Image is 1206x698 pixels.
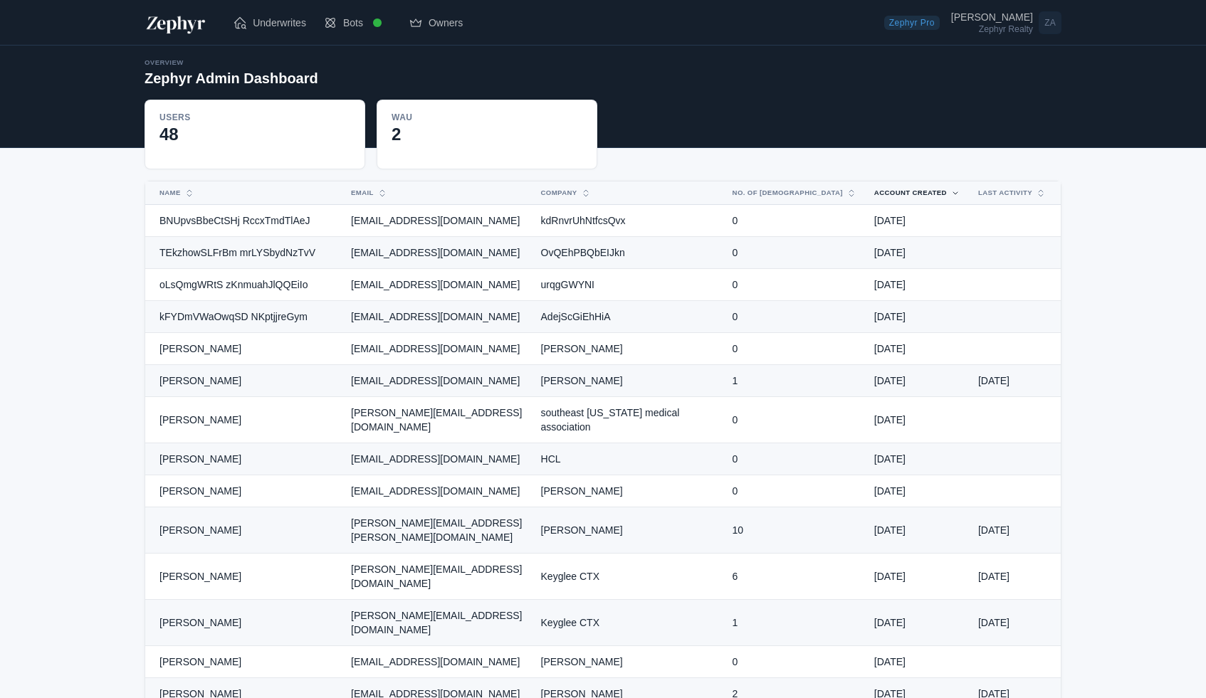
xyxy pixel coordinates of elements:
span: ZA [1039,11,1061,34]
td: [PERSON_NAME] [145,443,342,475]
td: [PERSON_NAME] [533,365,724,397]
td: [DATE] [866,269,970,301]
td: BNUpvsBbeCtSHj RccxTmdTlAeJ [145,205,342,237]
td: [EMAIL_ADDRESS][DOMAIN_NAME] [342,301,532,333]
td: [PERSON_NAME] [533,475,724,507]
td: 10 [724,507,866,554]
td: [DATE] [866,205,970,237]
button: Last Activity [970,181,1038,204]
td: [PERSON_NAME] [145,554,342,600]
button: Email [342,181,515,204]
td: [PERSON_NAME] [533,333,724,365]
div: [PERSON_NAME] [951,12,1033,22]
td: [PERSON_NAME][EMAIL_ADDRESS][PERSON_NAME][DOMAIN_NAME] [342,507,532,554]
td: [PERSON_NAME] [533,646,724,678]
td: 1 [724,365,866,397]
div: 48 [159,123,350,146]
td: [DATE] [866,475,970,507]
td: 0 [724,333,866,365]
td: [PERSON_NAME][EMAIL_ADDRESS][DOMAIN_NAME] [342,554,532,600]
td: 0 [724,269,866,301]
img: Zephyr Logo [145,11,207,34]
td: [PERSON_NAME] [145,475,342,507]
td: [EMAIL_ADDRESS][DOMAIN_NAME] [342,269,532,301]
td: 0 [724,237,866,269]
td: [DATE] [970,600,1061,646]
td: [PERSON_NAME] [145,365,342,397]
div: Users [159,112,191,123]
a: Owners [400,9,471,37]
td: [DATE] [866,397,970,443]
td: 0 [724,475,866,507]
td: [DATE] [970,365,1061,397]
a: Underwrites [224,9,315,37]
a: Bots [315,3,400,43]
button: Account Created [866,181,953,204]
td: [DATE] [866,301,970,333]
h2: Zephyr Admin Dashboard [145,68,318,88]
td: southeast [US_STATE] medical association [533,397,724,443]
td: [PERSON_NAME] [145,333,342,365]
td: [DATE] [866,237,970,269]
td: [EMAIL_ADDRESS][DOMAIN_NAME] [342,333,532,365]
td: 0 [724,443,866,475]
td: 0 [724,205,866,237]
button: Name [151,181,325,204]
td: 0 [724,301,866,333]
td: [PERSON_NAME] [145,600,342,646]
td: [DATE] [970,507,1061,554]
td: [DATE] [866,333,970,365]
td: [DATE] [970,554,1061,600]
div: WAU [392,112,412,123]
td: kdRnvrUhNtfcsQvx [533,205,724,237]
td: [DATE] [866,443,970,475]
td: [PERSON_NAME] [145,507,342,554]
td: 0 [724,646,866,678]
td: [PERSON_NAME][EMAIL_ADDRESS][DOMAIN_NAME] [342,397,532,443]
td: 6 [724,554,866,600]
td: [PERSON_NAME] [145,397,342,443]
div: Zephyr Realty [951,25,1033,33]
td: [PERSON_NAME][EMAIL_ADDRESS][DOMAIN_NAME] [342,600,532,646]
td: [DATE] [866,507,970,554]
div: 2 [392,123,582,146]
td: [EMAIL_ADDRESS][DOMAIN_NAME] [342,205,532,237]
td: [DATE] [866,365,970,397]
td: Keyglee CTX [533,600,724,646]
span: Underwrites [253,16,306,30]
td: 0 [724,397,866,443]
td: [DATE] [866,600,970,646]
td: AdejScGiEhHiA [533,301,724,333]
td: [DATE] [866,646,970,678]
span: Zephyr Pro [884,16,940,30]
td: 1 [724,600,866,646]
td: urqgGWYNI [533,269,724,301]
button: No. of [DEMOGRAPHIC_DATA] [724,181,849,204]
td: oLsQmgWRtS zKnmuahJlQQEiIo [145,269,342,301]
td: [PERSON_NAME] [145,646,342,678]
td: [DATE] [866,554,970,600]
button: Company [533,181,707,204]
td: HCL [533,443,724,475]
span: Bots [343,16,363,30]
span: Owners [429,16,463,30]
td: [EMAIL_ADDRESS][DOMAIN_NAME] [342,443,532,475]
td: OvQEhPBQbEIJkn [533,237,724,269]
div: Overview [145,57,318,68]
td: [EMAIL_ADDRESS][DOMAIN_NAME] [342,475,532,507]
td: [EMAIL_ADDRESS][DOMAIN_NAME] [342,646,532,678]
a: Open user menu [951,9,1061,37]
td: kFYDmVWaOwqSD NKptjjreGym [145,301,342,333]
td: Keyglee CTX [533,554,724,600]
td: [EMAIL_ADDRESS][DOMAIN_NAME] [342,237,532,269]
td: [EMAIL_ADDRESS][DOMAIN_NAME] [342,365,532,397]
td: [PERSON_NAME] [533,507,724,554]
td: TEkzhowSLFrBm mrLYSbydNzTvV [145,237,342,269]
